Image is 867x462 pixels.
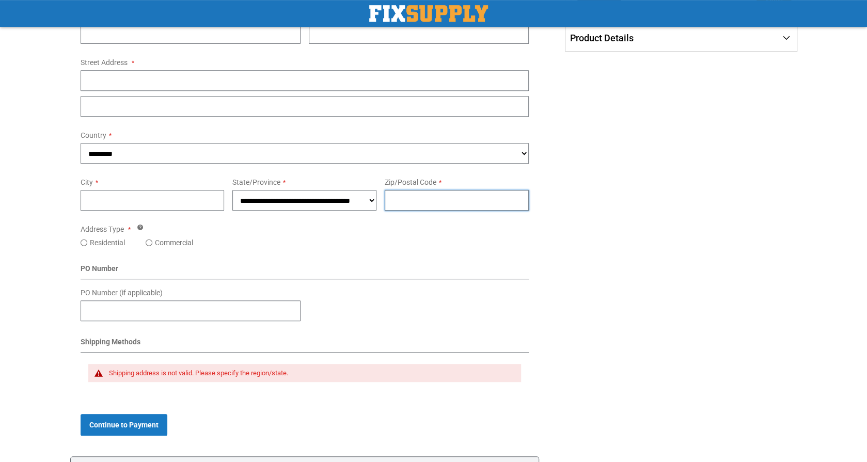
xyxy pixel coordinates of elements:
[81,263,529,279] div: PO Number
[81,178,93,186] span: City
[155,237,193,248] label: Commercial
[81,289,163,297] span: PO Number (if applicable)
[81,414,167,436] button: Continue to Payment
[89,421,159,429] span: Continue to Payment
[369,5,488,22] img: Fix Industrial Supply
[369,5,488,22] a: store logo
[81,225,124,233] span: Address Type
[109,369,511,377] div: Shipping address is not valid. Please specify the region/state.
[81,337,529,353] div: Shipping Methods
[81,131,106,139] span: Country
[385,178,436,186] span: Zip/Postal Code
[570,33,634,43] span: Product Details
[232,178,280,186] span: State/Province
[81,58,128,67] span: Street Address
[90,237,125,248] label: Residential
